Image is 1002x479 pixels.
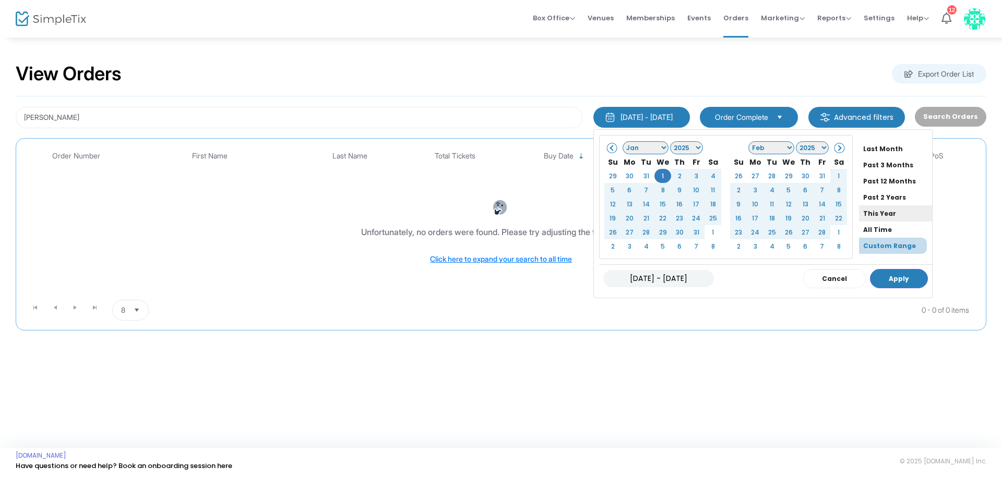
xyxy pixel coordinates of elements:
td: 30 [621,169,638,183]
a: [DOMAIN_NAME] [16,451,66,460]
input: Search by name, email, phone, order number, ip address, or last 4 digits of card [16,107,583,128]
th: Tu [638,155,654,169]
td: 8 [654,183,671,197]
span: Last Name [332,152,367,161]
td: 14 [638,197,654,211]
td: 13 [621,197,638,211]
div: Unfortunately, no orders were found. Please try adjusting the filters above. [361,226,641,238]
td: 16 [671,197,688,211]
td: 17 [747,211,764,225]
td: 3 [747,183,764,197]
th: We [654,155,671,169]
td: 7 [814,239,830,253]
td: 7 [638,183,654,197]
td: 3 [747,239,764,253]
img: monthly [605,112,615,122]
span: Box Office [533,13,575,23]
td: 4 [764,183,780,197]
div: [DATE] - [DATE] [621,112,673,122]
td: 7 [814,183,830,197]
td: 18 [705,197,721,211]
td: 28 [814,225,830,239]
td: 2 [671,169,688,183]
th: Mo [621,155,638,169]
td: 15 [830,197,847,211]
span: Orders [723,5,748,31]
input: MM/DD/YYYY - MM/DD/YYYY [603,270,714,287]
td: 12 [604,197,621,211]
td: 7 [688,239,705,253]
span: Buy Date [544,152,574,161]
td: 1 [830,225,847,239]
span: Venues [588,5,614,31]
td: 4 [705,169,721,183]
td: 21 [814,211,830,225]
button: Apply [870,269,928,288]
span: Reports [817,13,851,23]
td: 25 [764,225,780,239]
td: 5 [654,239,671,253]
td: 29 [654,225,671,239]
td: 1 [654,169,671,183]
img: face-thinking.png [492,200,508,215]
li: Last Month [859,141,932,157]
button: Select [772,112,787,123]
td: 2 [730,183,747,197]
button: [DATE] - [DATE] [593,107,690,128]
span: Help [907,13,929,23]
span: Marketing [761,13,805,23]
td: 8 [705,239,721,253]
th: We [780,155,797,169]
td: 12 [780,197,797,211]
td: 23 [671,211,688,225]
li: All Time [859,222,932,238]
td: 26 [730,169,747,183]
td: 16 [730,211,747,225]
td: 4 [638,239,654,253]
td: 22 [654,211,671,225]
td: 24 [688,211,705,225]
td: 17 [688,197,705,211]
td: 20 [797,211,814,225]
td: 28 [764,169,780,183]
a: Have questions or need help? Book an onboarding session here [16,461,232,471]
td: 9 [730,197,747,211]
td: 22 [830,211,847,225]
td: 14 [814,197,830,211]
td: 24 [747,225,764,239]
th: Su [730,155,747,169]
td: 6 [797,183,814,197]
div: 12 [947,5,957,15]
td: 27 [621,225,638,239]
td: 3 [688,169,705,183]
td: 29 [780,169,797,183]
td: 11 [705,183,721,197]
td: 10 [688,183,705,197]
button: Select [129,300,144,320]
span: Memberships [626,5,675,31]
td: 15 [654,197,671,211]
span: First Name [192,152,228,161]
kendo-pager-info: 0 - 0 of 0 items [253,300,969,321]
span: Events [687,5,711,31]
m-button: Advanced filters [808,107,905,128]
td: 23 [730,225,747,239]
td: 8 [830,239,847,253]
td: 31 [814,169,830,183]
td: 26 [604,225,621,239]
td: 6 [797,239,814,253]
td: 2 [730,239,747,253]
td: 10 [747,197,764,211]
td: 5 [780,239,797,253]
span: Click here to expand your search to all time [430,254,572,263]
td: 28 [638,225,654,239]
td: 31 [688,225,705,239]
span: Order Complete [715,112,768,122]
button: Cancel [803,269,866,288]
td: 8 [830,183,847,197]
div: Data table [21,144,981,296]
th: Tu [764,155,780,169]
th: Mo [747,155,764,169]
td: 29 [604,169,621,183]
td: 30 [797,169,814,183]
